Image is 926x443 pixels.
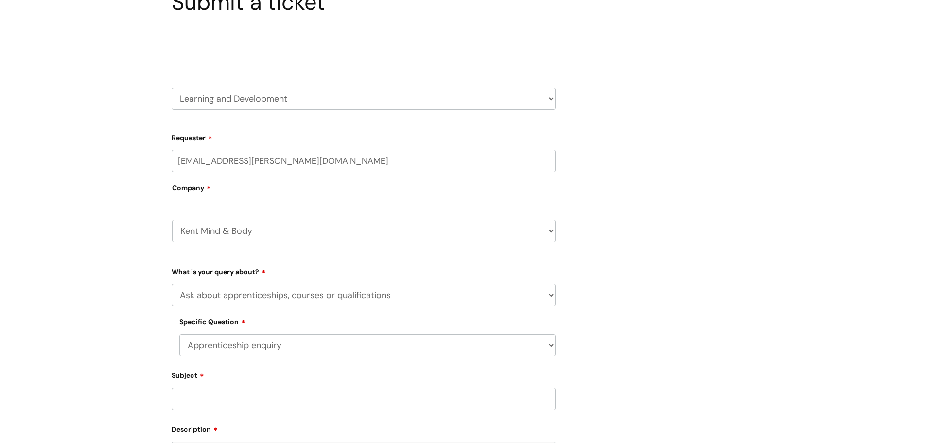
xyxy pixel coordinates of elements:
[172,130,556,142] label: Requester
[172,180,556,202] label: Company
[179,317,245,326] label: Specific Question
[172,422,556,434] label: Description
[172,368,556,380] label: Subject
[172,265,556,276] label: What is your query about?
[172,150,556,172] input: Email
[172,38,556,56] h2: Select issue type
